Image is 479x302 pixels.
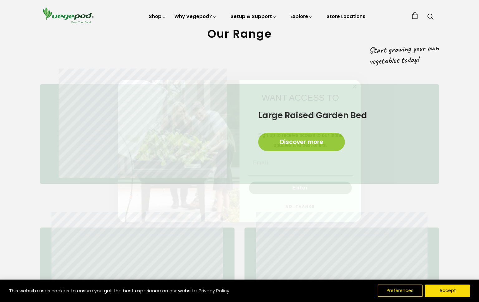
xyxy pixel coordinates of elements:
[9,287,198,294] span: This website uses cookies to ensure you get the best experience on our website.
[198,285,230,296] a: Privacy Policy (opens in a new tab)
[351,83,358,90] button: Close dialog
[258,132,342,148] span: Sign up to receive access to our latest updates and best offers.
[378,285,423,297] button: Preferences
[118,80,239,222] img: e9d03583-1bb1-490f-ad29-36751b3212ff.jpeg
[425,285,470,297] button: Accept
[248,175,353,175] img: underline
[258,93,343,120] span: WANT ACCESS TO EXCLUSIVE DEALS?
[249,182,352,194] button: Enter
[248,156,353,169] input: Email
[248,200,353,213] button: NO, THANKS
